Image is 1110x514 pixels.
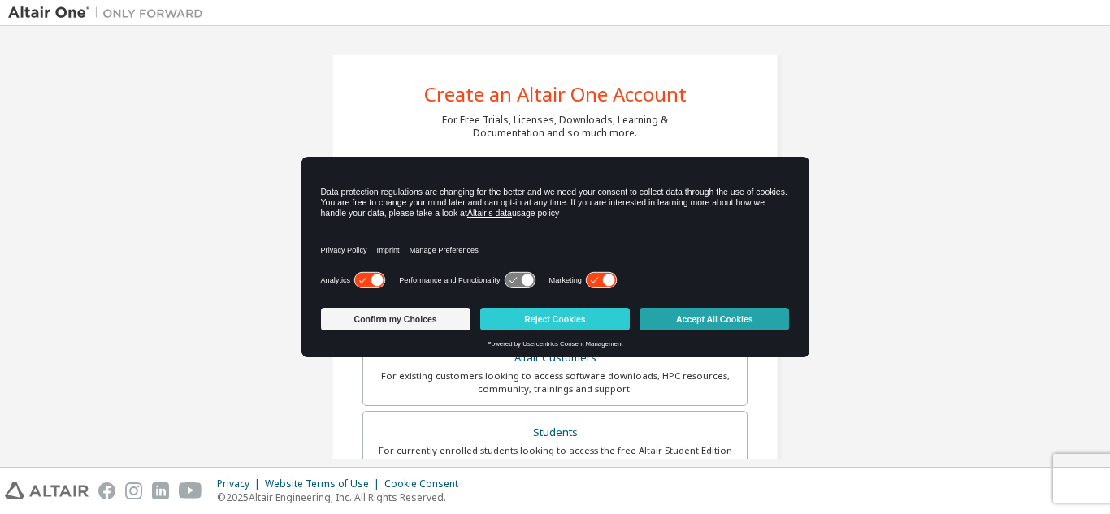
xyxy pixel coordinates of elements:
div: For Free Trials, Licenses, Downloads, Learning & Documentation and so much more. [442,114,668,140]
div: Create an Altair One Account [424,84,687,104]
div: Privacy [217,477,265,490]
div: Cookie Consent [384,477,468,490]
div: Website Terms of Use [265,477,384,490]
img: linkedin.svg [152,482,169,499]
img: instagram.svg [125,482,142,499]
img: altair_logo.svg [5,482,89,499]
div: Altair Customers [373,347,737,369]
p: © 2025 Altair Engineering, Inc. All Rights Reserved. [217,490,468,504]
div: For currently enrolled students looking to access the free Altair Student Edition bundle and all ... [373,444,737,470]
img: facebook.svg [98,482,115,499]
img: Altair One [8,5,211,21]
img: youtube.svg [179,482,202,499]
div: For existing customers looking to access software downloads, HPC resources, community, trainings ... [373,369,737,395]
div: Students [373,421,737,444]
